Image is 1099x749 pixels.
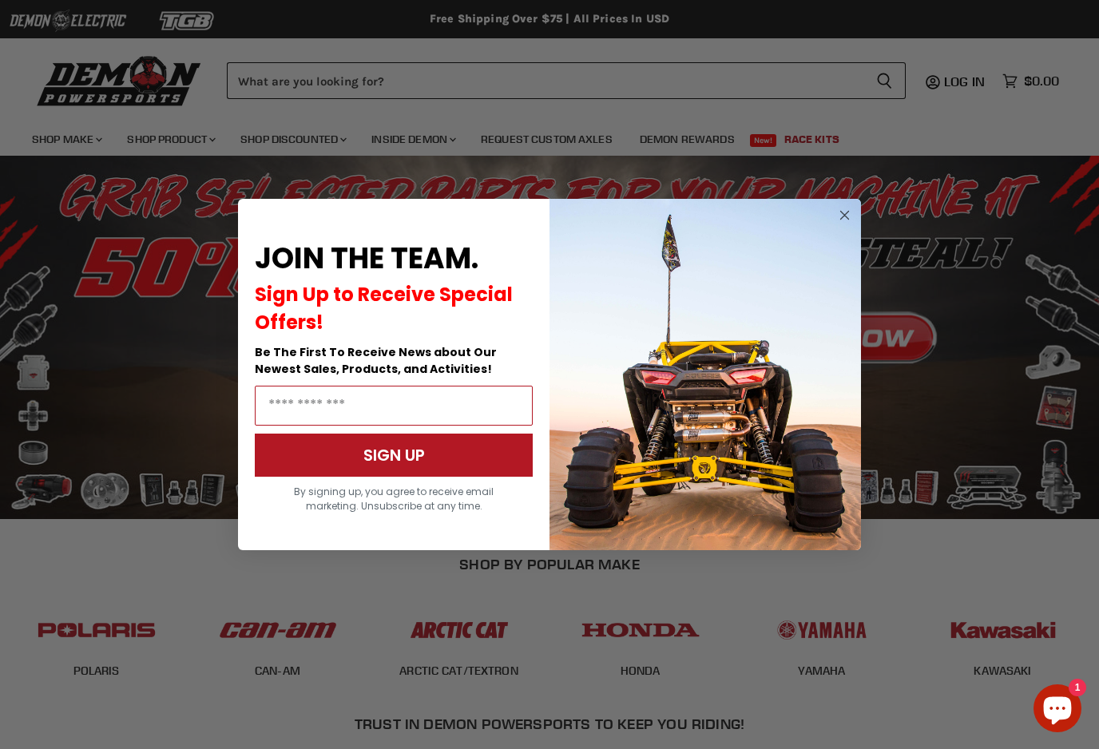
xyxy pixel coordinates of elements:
input: Email Address [255,386,533,426]
inbox-online-store-chat: Shopify online store chat [1029,684,1086,736]
img: a9095488-b6e7-41ba-879d-588abfab540b.jpeg [549,199,861,550]
span: Sign Up to Receive Special Offers! [255,281,513,335]
span: By signing up, you agree to receive email marketing. Unsubscribe at any time. [294,485,494,513]
button: SIGN UP [255,434,533,477]
button: Close dialog [835,205,855,225]
span: Be The First To Receive News about Our Newest Sales, Products, and Activities! [255,344,497,377]
span: JOIN THE TEAM. [255,238,478,279]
